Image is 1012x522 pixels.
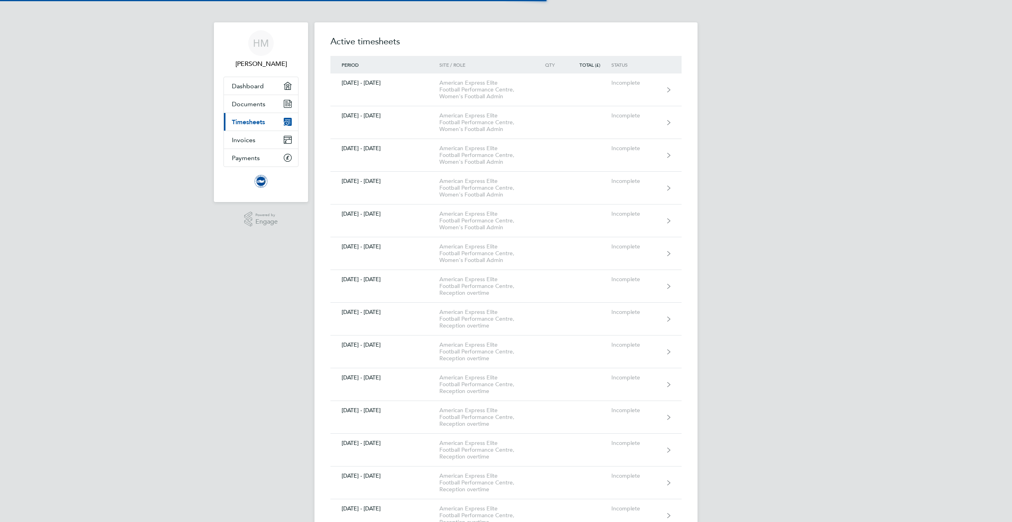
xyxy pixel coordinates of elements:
[232,118,265,126] span: Timesheets
[439,178,531,198] div: American Express Elite Football Performance Centre, Women's Football Admin
[611,472,660,479] div: Incomplete
[330,434,682,466] a: [DATE] - [DATE]American Express Elite Football Performance Centre, Reception overtimeIncomplete
[566,62,611,67] div: Total (£)
[255,218,278,225] span: Engage
[611,243,660,250] div: Incomplete
[439,112,531,133] div: American Express Elite Football Performance Centre, Women's Football Admin
[439,407,531,427] div: American Express Elite Football Performance Centre, Reception overtime
[330,204,682,237] a: [DATE] - [DATE]American Express Elite Football Performance Centre, Women's Football AdminIncomplete
[255,175,267,188] img: brightonandhovealbion-logo-retina.png
[232,82,264,90] span: Dashboard
[330,407,439,414] div: [DATE] - [DATE]
[224,113,298,131] a: Timesheets
[439,79,531,100] div: American Express Elite Football Performance Centre, Women's Football Admin
[611,112,660,119] div: Incomplete
[224,131,298,149] a: Invoices
[223,30,298,69] a: HM[PERSON_NAME]
[330,145,439,152] div: [DATE] - [DATE]
[611,62,660,67] div: Status
[224,77,298,95] a: Dashboard
[224,95,298,113] a: Documents
[611,145,660,152] div: Incomplete
[214,22,308,202] nav: Main navigation
[330,112,439,119] div: [DATE] - [DATE]
[611,407,660,414] div: Incomplete
[330,276,439,283] div: [DATE] - [DATE]
[330,172,682,204] a: [DATE] - [DATE]American Express Elite Football Performance Centre, Women's Football AdminIncomplete
[439,243,531,264] div: American Express Elite Football Performance Centre, Women's Football Admin
[330,210,439,217] div: [DATE] - [DATE]
[223,59,298,69] span: Hazel Morris
[253,38,269,48] span: HM
[439,210,531,231] div: American Express Elite Football Performance Centre, Women's Football Admin
[223,175,298,188] a: Go to home page
[330,237,682,270] a: [DATE] - [DATE]American Express Elite Football Performance Centre, Women's Football AdminIncomplete
[439,276,531,296] div: American Express Elite Football Performance Centre, Reception overtime
[439,374,531,395] div: American Express Elite Football Performance Centre, Reception overtime
[232,136,255,144] span: Invoices
[224,149,298,167] a: Payments
[330,303,682,335] a: [DATE] - [DATE]American Express Elite Football Performance Centre, Reception overtimeIncomplete
[611,440,660,447] div: Incomplete
[330,106,682,139] a: [DATE] - [DATE]American Express Elite Football Performance Centre, Women's Football AdminIncomplete
[611,178,660,185] div: Incomplete
[531,62,566,67] div: Qty
[439,309,531,329] div: American Express Elite Football Performance Centre, Reception overtime
[330,309,439,316] div: [DATE] - [DATE]
[330,440,439,447] div: [DATE] - [DATE]
[330,374,439,381] div: [DATE] - [DATE]
[330,335,682,368] a: [DATE] - [DATE]American Express Elite Football Performance Centre, Reception overtimeIncomplete
[330,466,682,499] a: [DATE] - [DATE]American Express Elite Football Performance Centre, Reception overtimeIncomplete
[232,154,260,162] span: Payments
[611,276,660,283] div: Incomplete
[232,100,265,108] span: Documents
[439,145,531,165] div: American Express Elite Football Performance Centre, Women's Football Admin
[439,472,531,493] div: American Express Elite Football Performance Centre, Reception overtime
[439,341,531,362] div: American Express Elite Football Performance Centre, Reception overtime
[330,178,439,185] div: [DATE] - [DATE]
[330,243,439,250] div: [DATE] - [DATE]
[611,374,660,381] div: Incomplete
[255,212,278,218] span: Powered by
[330,139,682,172] a: [DATE] - [DATE]American Express Elite Football Performance Centre, Women's Football AdminIncomplete
[330,73,682,106] a: [DATE] - [DATE]American Express Elite Football Performance Centre, Women's Football AdminIncomplete
[330,341,439,348] div: [DATE] - [DATE]
[330,401,682,434] a: [DATE] - [DATE]American Express Elite Football Performance Centre, Reception overtimeIncomplete
[330,505,439,512] div: [DATE] - [DATE]
[244,212,278,227] a: Powered byEngage
[342,62,359,68] span: Period
[330,79,439,86] div: [DATE] - [DATE]
[611,210,660,217] div: Incomplete
[611,79,660,86] div: Incomplete
[611,505,660,512] div: Incomplete
[439,440,531,460] div: American Express Elite Football Performance Centre, Reception overtime
[330,270,682,303] a: [DATE] - [DATE]American Express Elite Football Performance Centre, Reception overtimeIncomplete
[439,62,531,67] div: Site / Role
[611,341,660,348] div: Incomplete
[611,309,660,316] div: Incomplete
[330,472,439,479] div: [DATE] - [DATE]
[330,35,682,56] h2: Active timesheets
[330,368,682,401] a: [DATE] - [DATE]American Express Elite Football Performance Centre, Reception overtimeIncomplete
